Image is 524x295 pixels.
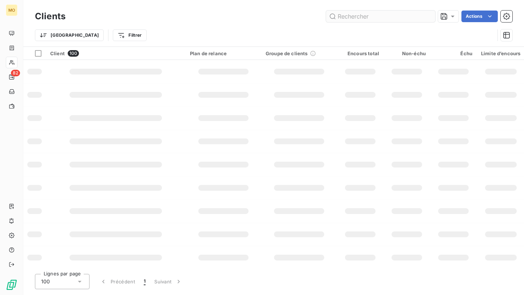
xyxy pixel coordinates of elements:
button: [GEOGRAPHIC_DATA] [35,29,104,41]
div: Non-échu [388,50,426,56]
button: Actions [461,11,498,22]
span: Client [50,50,65,56]
button: 1 [139,274,150,289]
span: 82 [11,70,20,76]
button: Suivant [150,274,187,289]
div: Limite d’encours [481,50,520,56]
div: Encours total [341,50,379,56]
h3: Clients [35,10,65,23]
button: Filtrer [113,29,146,41]
div: MO [6,4,17,16]
input: Rechercher [326,11,435,22]
span: 100 [41,278,50,285]
div: Échu [434,50,472,56]
span: 1 [144,278,146,285]
button: Précédent [95,274,139,289]
span: 100 [68,50,79,57]
span: Groupe de clients [266,50,308,56]
img: Logo LeanPay [6,279,17,291]
div: Plan de relance [190,50,257,56]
